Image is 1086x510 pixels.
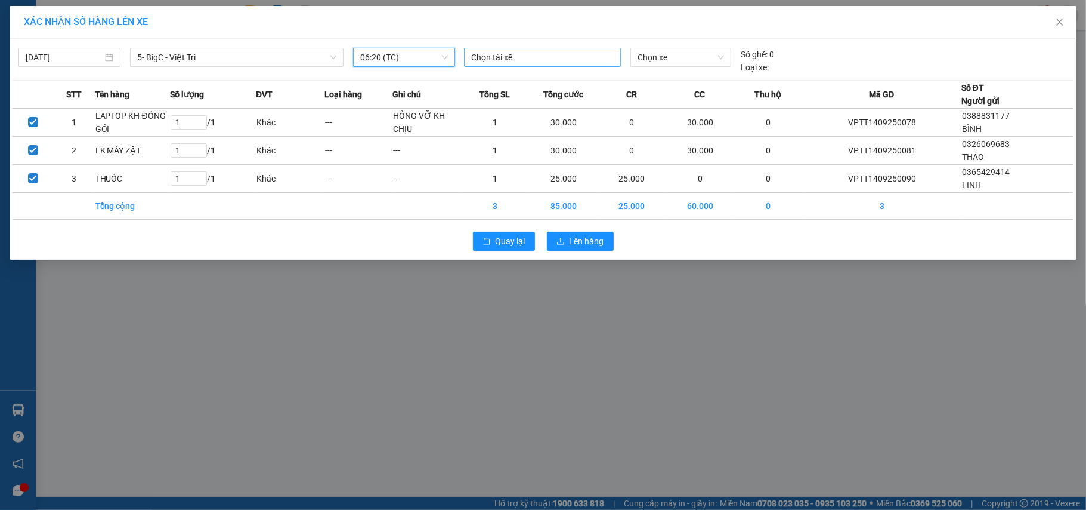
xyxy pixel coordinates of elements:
[666,165,735,193] td: 0
[324,165,393,193] td: ---
[962,111,1010,121] span: 0388831177
[482,237,491,247] span: rollback
[360,48,448,66] span: 06:20 (TC)
[392,88,421,101] span: Ghi chú
[869,88,894,101] span: Mã GD
[170,137,256,165] td: / 1
[473,232,535,251] button: rollbackQuay lại
[137,48,336,66] span: 5- BigC - Việt Trì
[496,235,525,248] span: Quay lại
[256,109,324,137] td: Khác
[170,165,256,193] td: / 1
[392,137,461,165] td: ---
[66,88,82,101] span: STT
[741,48,774,61] div: 0
[95,165,170,193] td: THUỐC
[734,109,803,137] td: 0
[461,165,530,193] td: 1
[666,109,735,137] td: 30.000
[95,109,170,137] td: LAPTOP KH ĐÓNG GÓI
[556,237,565,247] span: upload
[961,81,1000,107] div: Số ĐT Người gửi
[461,109,530,137] td: 1
[570,235,604,248] span: Lên hàng
[638,48,725,66] span: Chọn xe
[734,137,803,165] td: 0
[962,139,1010,149] span: 0326069683
[256,88,273,101] span: ĐVT
[256,165,324,193] td: Khác
[1043,6,1076,39] button: Close
[734,165,803,193] td: 0
[392,165,461,193] td: ---
[324,109,393,137] td: ---
[962,152,984,162] span: THẢO
[95,137,170,165] td: LK MÁY ZẶT
[392,109,461,137] td: HỎNG VỠ KH CHỊU
[741,48,768,61] span: Số ghế:
[256,137,324,165] td: Khác
[24,16,148,27] span: XÁC NHẬN SỐ HÀNG LÊN XE
[170,109,256,137] td: / 1
[26,51,103,64] input: 15/09/2025
[962,167,1010,177] span: 0365429414
[962,124,982,134] span: BÌNH
[666,137,735,165] td: 30.000
[461,137,530,165] td: 1
[54,109,95,137] td: 1
[461,193,530,220] td: 3
[962,180,981,190] span: LINH
[803,165,961,193] td: VPTT1409250090
[95,88,130,101] span: Tên hàng
[330,54,337,61] span: down
[803,137,961,165] td: VPTT1409250081
[324,88,362,101] span: Loại hàng
[54,165,95,193] td: 3
[547,232,614,251] button: uploadLên hàng
[695,88,706,101] span: CC
[54,137,95,165] td: 2
[666,193,735,220] td: 60.000
[803,109,961,137] td: VPTT1409250078
[1055,17,1065,27] span: close
[95,193,170,220] td: Tổng cộng
[741,61,769,74] span: Loại xe:
[755,88,782,101] span: Thu hộ
[803,193,961,220] td: 3
[324,137,393,165] td: ---
[734,193,803,220] td: 0
[170,88,204,101] span: Số lượng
